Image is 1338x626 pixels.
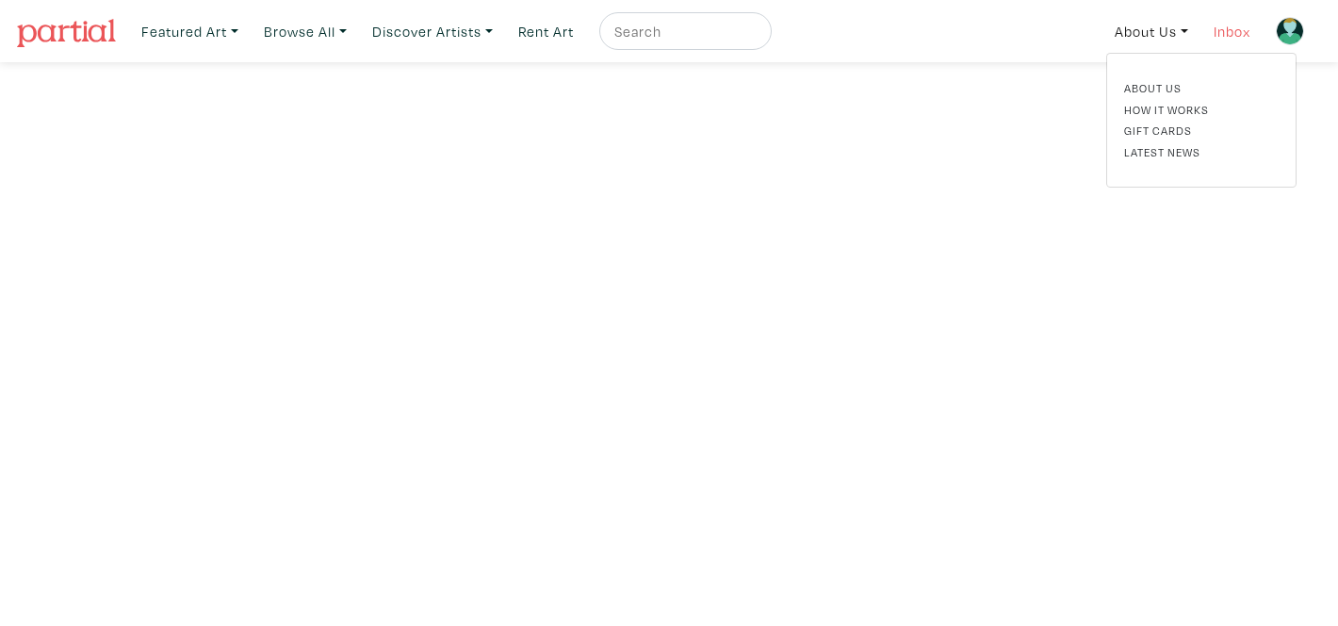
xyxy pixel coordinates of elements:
a: Rent Art [510,12,582,51]
a: How It Works [1124,101,1279,118]
a: Inbox [1205,12,1259,51]
a: Latest News [1124,143,1279,160]
a: Featured Art [133,12,247,51]
input: Search [612,20,754,43]
a: About Us [1106,12,1197,51]
a: About Us [1124,79,1279,96]
div: Featured Art [1106,53,1297,188]
img: avatar.png [1276,17,1304,45]
a: Gift Cards [1124,122,1279,139]
a: Browse All [255,12,355,51]
a: Discover Artists [364,12,501,51]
